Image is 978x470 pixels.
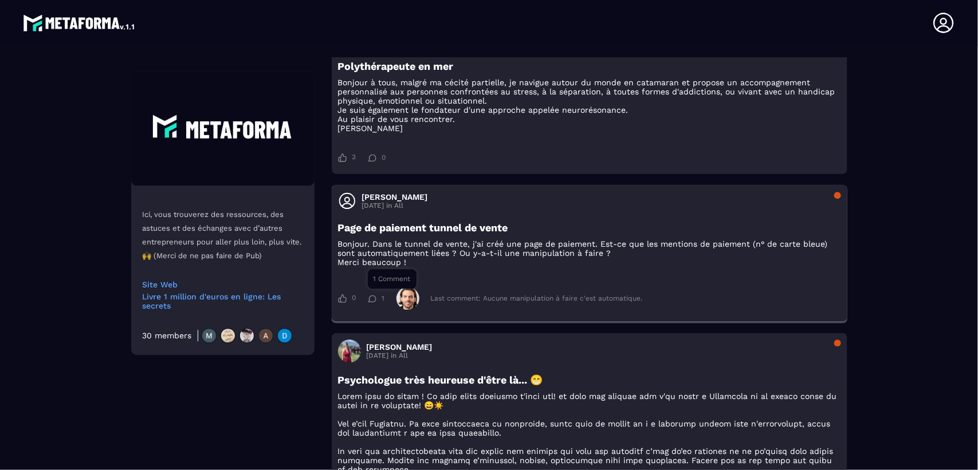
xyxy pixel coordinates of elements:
[431,294,643,302] div: Last comment: Aucune manipulation à faire c'est automatique.
[143,292,303,310] a: Livre 1 million d'euros en ligne: Les secrets
[143,208,303,263] p: Ici, vous trouverez des ressources, des astuces et des échanges avec d’autres entrepreneurs pour ...
[367,342,433,351] h3: [PERSON_NAME]
[338,374,841,386] h3: Psychologue très heureuse d'être là... 😁
[338,60,841,72] h3: Polythérapeute en mer
[352,294,356,303] span: 0
[239,327,255,343] img: https://production-metaforma-bucket.s3.fr-par.scw.cloud/production-metaforma-bucket/users/Septemb...
[362,192,428,202] h3: [PERSON_NAME]
[220,327,236,343] img: https://production-metaforma-bucket.s3.fr-par.scw.cloud/production-metaforma-bucket/users/August2...
[277,327,293,343] img: https://production-metaforma-bucket.s3.fr-par.scw.cloud/production-metaforma-bucket/users/July202...
[362,202,428,210] p: [DATE] in All
[382,294,385,302] span: 1
[367,351,433,360] p: [DATE] in All
[338,222,841,234] h3: Page de paiement tunnel de vente
[131,71,315,185] img: Community background
[382,153,386,161] span: 0
[338,78,841,133] p: Bonjour à tous, malgré ma cécité partielle, je navigue autour du monde en catamaran et propose un...
[143,280,303,289] a: Site Web
[374,275,411,283] span: 1 Comment
[201,327,217,343] img: https://production-metaforma-bucket.s3.fr-par.scw.cloud/production-metaforma-bucket/users/August2...
[23,11,136,34] img: logo
[338,239,841,267] p: Bonjour. Dans le tunnel de vente, j'ai créé une page de paiement. Est-ce que les mentions de paie...
[352,153,356,162] span: 3
[143,331,192,340] div: 30 members
[258,327,274,343] img: https://production-metaforma-bucket.s3.fr-par.scw.cloud/production-metaforma-bucket/users/August2...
